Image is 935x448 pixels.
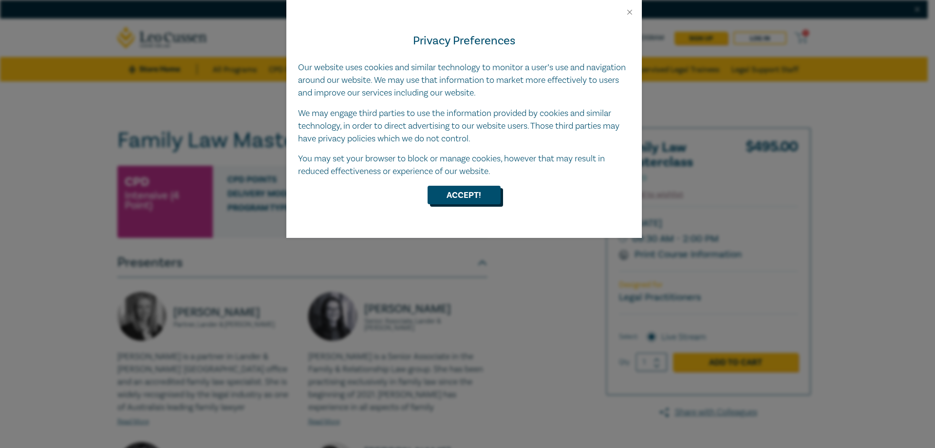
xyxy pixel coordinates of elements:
[298,61,630,99] p: Our website uses cookies and similar technology to monitor a user’s use and navigation around our...
[298,32,630,50] h4: Privacy Preferences
[298,153,630,178] p: You may set your browser to block or manage cookies, however that may result in reduced effective...
[625,8,634,17] button: Close
[428,186,501,204] button: Accept!
[298,107,630,145] p: We may engage third parties to use the information provided by cookies and similar technology, in...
